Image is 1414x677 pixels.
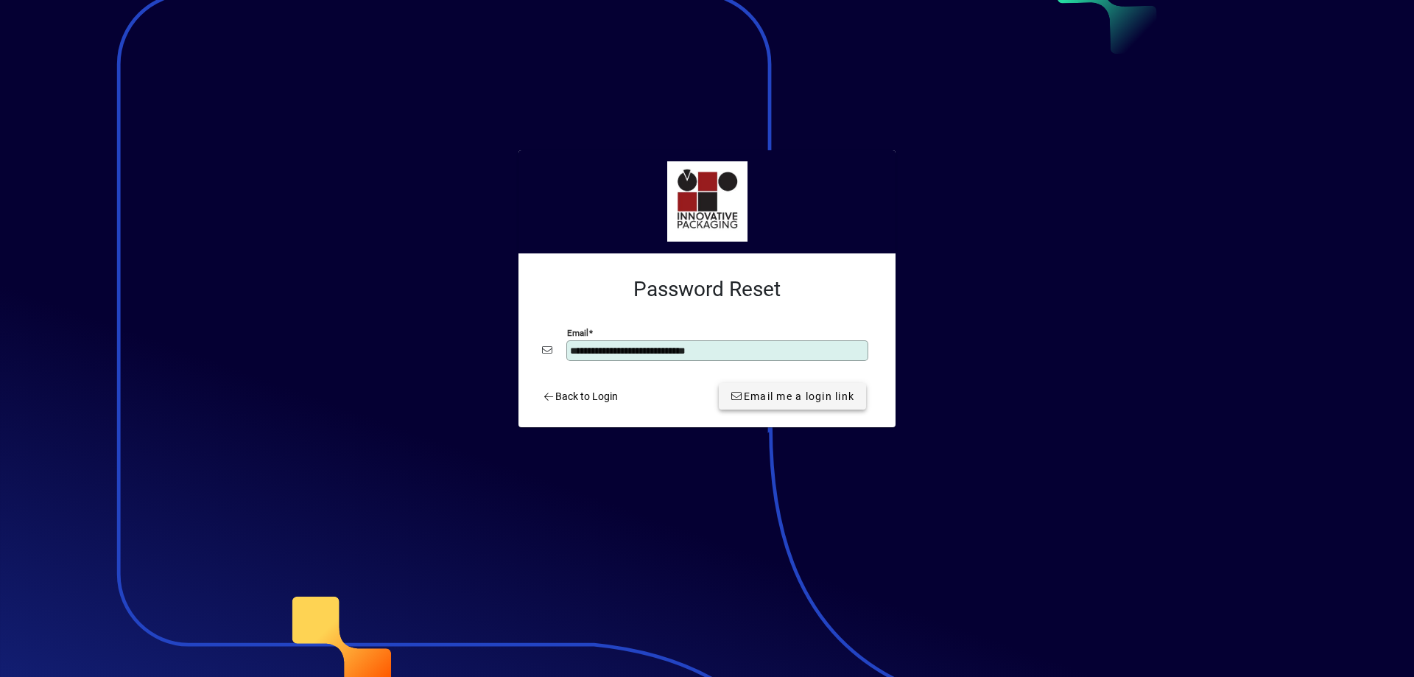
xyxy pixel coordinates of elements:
mat-label: Email [567,328,588,338]
a: Back to Login [536,383,624,410]
span: Email me a login link [731,389,854,404]
span: Back to Login [542,389,618,404]
h2: Password Reset [542,277,872,302]
button: Email me a login link [719,383,866,410]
